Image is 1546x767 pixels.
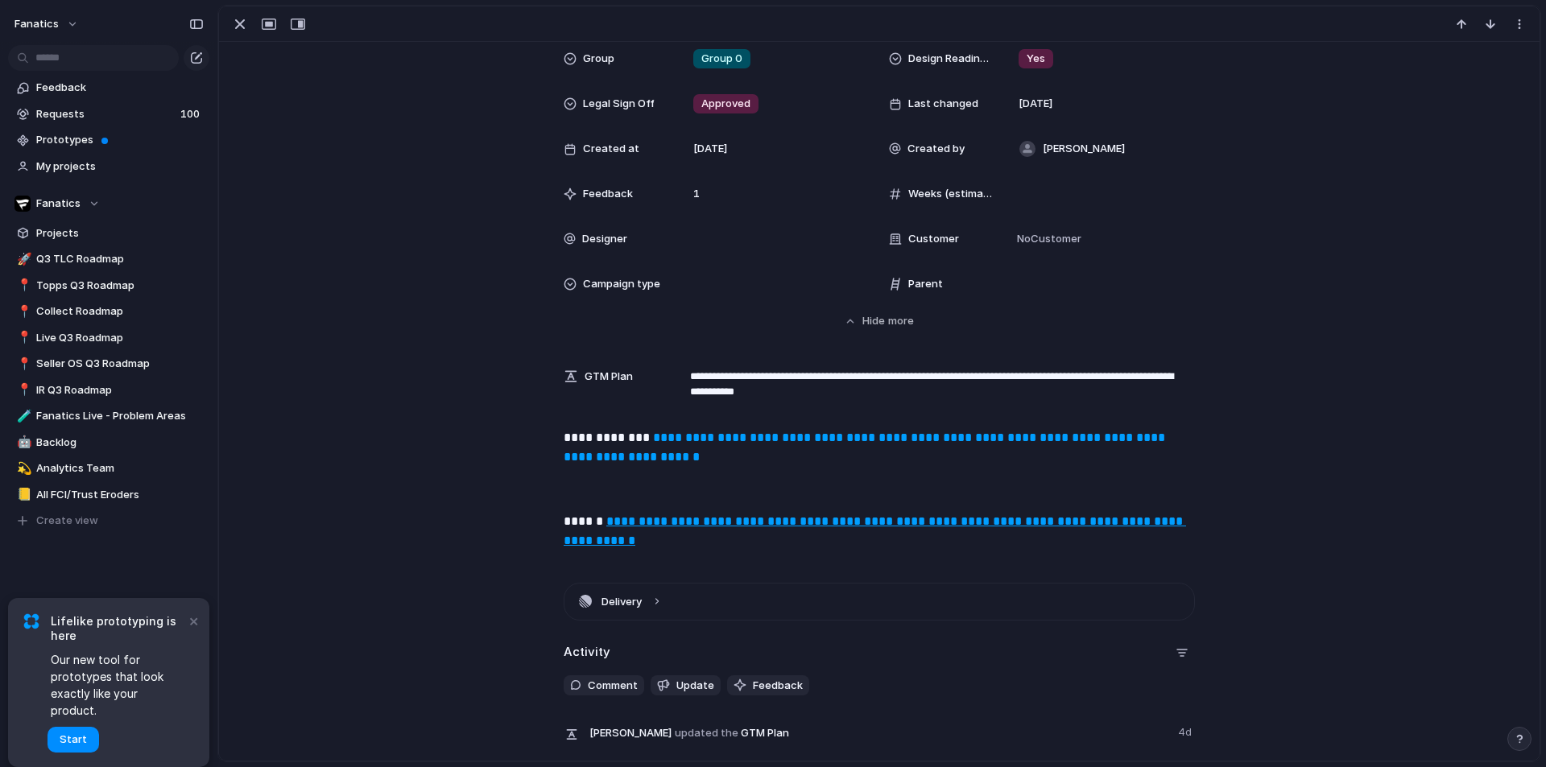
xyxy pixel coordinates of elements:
span: Comment [588,678,638,694]
a: 📍Live Q3 Roadmap [8,326,209,350]
span: Start [60,732,87,748]
button: 📒 [14,487,31,503]
span: Fanatics [36,196,81,212]
a: 📒All FCI/Trust Eroders [8,483,209,507]
button: Comment [564,675,644,696]
a: Projects [8,221,209,245]
a: Feedback [8,76,209,100]
span: Feedback [753,678,803,694]
span: No Customer [1012,231,1081,247]
a: My projects [8,155,209,179]
a: 🧪Fanatics Live - Problem Areas [8,404,209,428]
span: Backlog [36,435,204,451]
span: Q3 TLC Roadmap [36,251,204,267]
a: 💫Analytics Team [8,456,209,480]
div: 📍IR Q3 Roadmap [8,378,209,402]
span: Update [676,678,714,694]
span: My projects [36,159,204,175]
span: more [888,313,914,329]
span: [DATE] [1019,96,1052,112]
span: Feedback [36,80,204,96]
span: Yes [1027,51,1045,67]
span: Legal Sign Off [583,96,655,112]
span: IR Q3 Roadmap [36,382,204,398]
div: 📍 [17,276,28,295]
span: Our new tool for prototypes that look exactly like your product. [51,651,185,719]
a: Requests100 [8,102,209,126]
span: Parent [908,276,943,292]
div: 🧪 [17,407,28,426]
button: Feedback [727,675,809,696]
button: 📍 [14,356,31,372]
span: GTM Plan [585,369,633,385]
div: 📍 [17,381,28,399]
button: 🤖 [14,435,31,451]
a: 📍Topps Q3 Roadmap [8,274,209,298]
span: Group [583,51,614,67]
span: Topps Q3 Roadmap [36,278,204,294]
button: Hidemore [564,307,1195,336]
a: 📍Collect Roadmap [8,299,209,324]
span: Weeks (estimate) [908,186,992,202]
span: [PERSON_NAME] [589,725,672,741]
div: 📍 [17,303,28,321]
div: 🚀 [17,250,28,269]
button: 🧪 [14,408,31,424]
span: [PERSON_NAME] [1043,141,1125,157]
span: Prototypes [36,132,204,148]
div: 📍 [17,355,28,373]
span: [DATE] [693,141,727,157]
button: 📍 [14,303,31,320]
div: 🤖 [17,433,28,452]
a: 🤖Backlog [8,431,209,455]
span: Lifelike prototyping is here [51,614,185,643]
span: 4d [1178,721,1195,740]
button: Start [48,727,99,753]
span: Seller OS Q3 Roadmap [36,356,204,372]
span: Group 0 [701,51,742,67]
span: Analytics Team [36,460,204,476]
span: Approved [701,96,750,112]
span: Last changed [908,96,978,112]
span: 1 [687,186,706,202]
span: Live Q3 Roadmap [36,330,204,346]
span: Campaign type [583,276,660,292]
button: 📍 [14,330,31,346]
span: 100 [180,106,203,122]
span: Requests [36,106,176,122]
span: Feedback [583,186,633,202]
span: GTM Plan [589,721,1168,744]
button: 💫 [14,460,31,476]
span: fanatics [14,16,59,32]
span: Create view [36,513,98,529]
span: Design Readiness [908,51,992,67]
button: Delivery [564,583,1194,620]
span: updated the [675,725,738,741]
h2: Activity [564,643,610,662]
div: 📒 [17,485,28,504]
span: Created at [583,141,639,157]
span: Collect Roadmap [36,303,204,320]
a: 📍Seller OS Q3 Roadmap [8,352,209,376]
button: fanatics [7,11,87,37]
div: 📍 [17,328,28,347]
button: 📍 [14,278,31,294]
span: Created by [907,141,965,157]
button: 📍 [14,382,31,398]
span: Designer [582,231,627,247]
span: Projects [36,225,204,241]
button: 🚀 [14,251,31,267]
a: 🚀Q3 TLC Roadmap [8,247,209,271]
button: Dismiss [184,611,203,630]
button: Fanatics [8,192,209,216]
div: 💫 [17,460,28,478]
a: Prototypes [8,128,209,152]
